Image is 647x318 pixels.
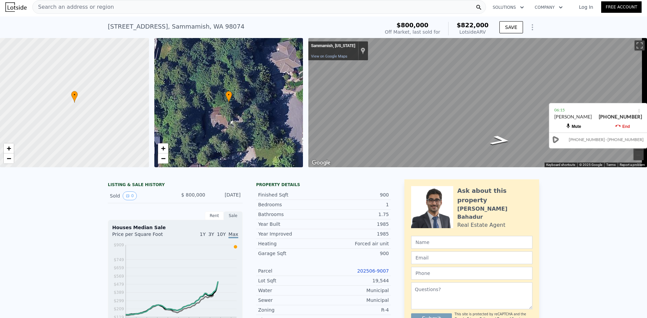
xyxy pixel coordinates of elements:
img: Google [310,158,332,167]
span: + [7,144,11,152]
div: LISTING & SALE HISTORY [108,182,243,189]
span: 1Y [200,232,206,237]
div: Lot Sqft [258,277,323,284]
img: Lotside [5,2,27,12]
div: Finished Sqft [258,191,323,198]
button: Toggle fullscreen view [635,40,645,50]
div: 900 [323,250,389,257]
tspan: $479 [114,282,124,287]
div: Bedrooms [258,201,323,208]
tspan: $659 [114,266,124,270]
a: Zoom in [158,143,168,153]
input: Phone [411,267,532,280]
div: 1.75 [323,211,389,218]
span: $ 800,000 [181,192,205,198]
div: Price per Square Foot [112,231,175,242]
div: Year Built [258,221,323,227]
div: 1 [323,201,389,208]
div: Sale [224,211,243,220]
div: 1985 [323,231,389,237]
div: Bathrooms [258,211,323,218]
span: Max [228,232,238,238]
div: Rent [205,211,224,220]
a: Open this area in Google Maps (opens a new window) [310,158,332,167]
div: 19,544 [323,277,389,284]
div: Zoning [258,307,323,313]
a: Terms [606,163,616,167]
div: Garage Sqft [258,250,323,257]
tspan: $569 [114,274,124,279]
span: Search an address or region [33,3,114,11]
span: − [161,154,165,163]
div: Real Estate Agent [457,221,505,229]
span: $822,000 [457,22,489,29]
span: − [7,154,11,163]
div: R-4 [323,307,389,313]
a: Zoom out [158,153,168,164]
div: Water [258,287,323,294]
span: • [225,92,232,98]
div: Property details [256,182,391,187]
tspan: $389 [114,290,124,295]
div: Off Market, last sold for [385,29,440,35]
input: Name [411,236,532,249]
button: Company [529,1,568,13]
span: 10Y [217,232,226,237]
div: Parcel [258,268,323,274]
div: Map [308,38,647,167]
div: 900 [323,191,389,198]
div: Ask about this property [457,186,532,205]
div: Sewer [258,297,323,304]
div: [DATE] [211,191,241,200]
button: Solutions [487,1,529,13]
tspan: $209 [114,307,124,311]
span: 3Y [208,232,214,237]
div: Street View [308,38,647,167]
span: + [161,144,165,152]
button: Keyboard shortcuts [546,163,575,167]
div: Sold [110,191,170,200]
a: 202506-9007 [357,268,389,274]
a: Free Account [601,1,642,13]
button: Show Options [526,21,539,34]
span: © 2025 Google [579,163,602,167]
a: Log In [571,4,601,10]
tspan: $299 [114,298,124,303]
div: 1985 [323,221,389,227]
a: Zoom in [4,143,14,153]
button: SAVE [499,21,523,33]
div: • [71,91,78,103]
a: Zoom out [4,153,14,164]
div: Houses Median Sale [112,224,238,231]
div: Forced air unit [323,240,389,247]
a: Show location on map [361,47,365,55]
div: Heating [258,240,323,247]
span: $800,000 [397,22,429,29]
input: Email [411,251,532,264]
a: Report a problem [620,163,645,167]
span: • [71,92,78,98]
div: Year Improved [258,231,323,237]
div: Lotside ARV [457,29,489,35]
div: Municipal [323,297,389,304]
tspan: $749 [114,257,124,262]
a: View on Google Maps [311,54,347,59]
path: Go South [481,133,519,148]
div: • [225,91,232,103]
div: Sammamish, [US_STATE] [311,43,355,49]
button: View historical data [123,191,137,200]
div: Municipal [323,287,389,294]
button: Zoom out [634,150,644,160]
tspan: $909 [114,243,124,247]
div: [PERSON_NAME] Bahadur [457,205,532,221]
div: [STREET_ADDRESS] , Sammamish , WA 98074 [108,22,244,31]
